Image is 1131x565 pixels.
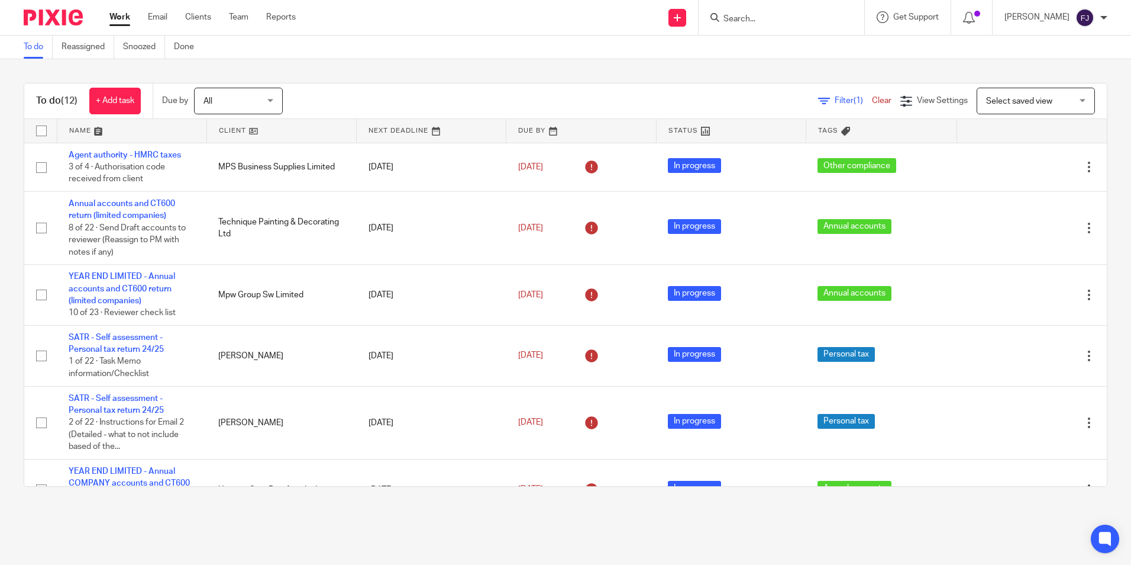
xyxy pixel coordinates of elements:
[69,309,176,317] span: 10 of 23 · Reviewer check list
[518,419,543,427] span: [DATE]
[69,358,149,378] span: 1 of 22 · Task Memo information/Checklist
[69,419,184,451] span: 2 of 22 · Instructions for Email 2 (Detailed - what to not include based of the...
[872,97,891,105] a: Clear
[203,97,212,105] span: All
[357,386,506,459] td: [DATE]
[357,143,506,191] td: [DATE]
[854,97,863,105] span: (1)
[69,151,181,159] a: Agent authority - HMRC taxes
[123,36,165,59] a: Snoozed
[668,414,721,429] span: In progress
[722,14,829,25] input: Search
[69,333,164,354] a: SATR - Self assessment - Personal tax return 24/25
[24,9,83,25] img: Pixie
[668,347,721,362] span: In progress
[69,163,165,184] span: 3 of 4 · Authorisation code received from client
[109,11,130,23] a: Work
[357,325,506,386] td: [DATE]
[162,95,188,107] p: Due by
[817,286,891,301] span: Annual accounts
[69,224,186,256] span: 8 of 22 · Send Draft accounts to reviewer (Reassign to PM with notes if any)
[668,158,721,173] span: In progress
[185,11,211,23] a: Clients
[206,386,356,459] td: [PERSON_NAME]
[668,481,721,496] span: In progress
[206,191,356,264] td: Technique Painting & Decorating Ltd
[817,158,896,173] span: Other compliance
[266,11,296,23] a: Reports
[893,13,939,21] span: Get Support
[518,486,543,494] span: [DATE]
[817,481,891,496] span: Annual accounts
[518,224,543,232] span: [DATE]
[818,127,838,134] span: Tags
[817,347,875,362] span: Personal tax
[69,467,190,500] a: YEAR END LIMITED - Annual COMPANY accounts and CT600 return
[206,143,356,191] td: MPS Business Supplies Limited
[357,265,506,326] td: [DATE]
[817,219,891,234] span: Annual accounts
[357,191,506,264] td: [DATE]
[518,163,543,171] span: [DATE]
[668,286,721,301] span: In progress
[668,219,721,234] span: In progress
[61,96,77,105] span: (12)
[1075,8,1094,27] img: svg%3E
[229,11,248,23] a: Team
[518,291,543,299] span: [DATE]
[89,88,141,114] a: + Add task
[69,272,175,305] a: YEAR END LIMITED - Annual accounts and CT600 return (limited companies)
[69,394,164,415] a: SATR - Self assessment - Personal tax return 24/25
[1004,11,1069,23] p: [PERSON_NAME]
[357,459,506,520] td: [DATE]
[817,414,875,429] span: Personal tax
[206,459,356,520] td: Heating Care Dumfries Ltd
[62,36,114,59] a: Reassigned
[206,265,356,326] td: Mpw Group Sw Limited
[835,97,872,105] span: Filter
[518,352,543,360] span: [DATE]
[917,97,968,105] span: View Settings
[36,95,77,107] h1: To do
[986,97,1052,105] span: Select saved view
[148,11,167,23] a: Email
[24,36,53,59] a: To do
[174,36,203,59] a: Done
[206,325,356,386] td: [PERSON_NAME]
[69,200,175,220] a: Annual accounts and CT600 return (limited companies)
